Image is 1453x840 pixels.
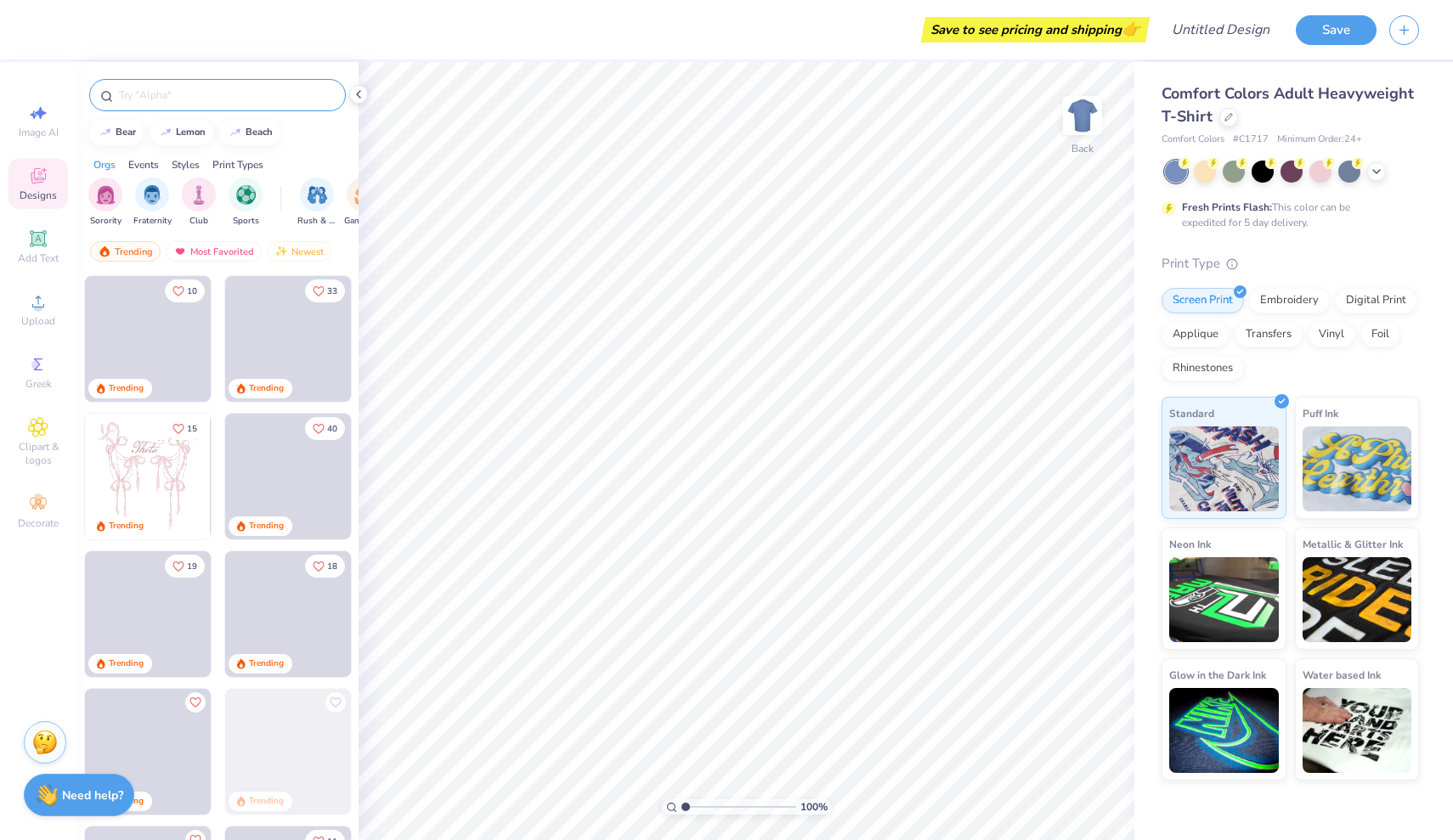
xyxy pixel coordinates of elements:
[1303,557,1412,642] img: Metallic & Glitter Ink
[1360,322,1400,347] div: Foil
[236,185,256,205] img: Sports Image
[327,287,337,296] span: 33
[354,185,374,205] img: Game Day Image
[133,178,172,228] div: filter for Fraternity
[143,185,161,205] img: Fraternity Image
[212,157,263,172] div: Print Types
[117,87,335,104] input: Try "Alpha"
[109,382,144,395] div: Trending
[1303,688,1412,773] img: Water based Ink
[166,241,262,262] div: Most Favorited
[1162,288,1244,313] div: Screen Print
[176,127,206,137] div: lemon
[1308,322,1355,347] div: Vinyl
[344,178,383,228] div: filter for Game Day
[219,120,280,145] button: beach
[98,245,111,257] img: trending.gif
[182,178,216,228] div: filter for Club
[229,178,263,228] div: filter for Sports
[308,185,327,205] img: Rush & Bid Image
[249,520,284,533] div: Trending
[249,382,284,395] div: Trending
[327,562,337,571] span: 18
[1303,535,1403,553] span: Metallic & Glitter Ink
[233,215,259,228] span: Sports
[62,787,123,803] strong: Need help?
[1169,535,1211,553] span: Neon Ink
[1249,288,1330,313] div: Embroidery
[1122,19,1140,39] span: 👉
[93,157,116,172] div: Orgs
[297,215,336,228] span: Rush & Bid
[116,127,136,137] div: bear
[1162,132,1224,147] span: Comfort Colors
[1335,288,1417,313] div: Digital Print
[1182,200,1272,214] strong: Fresh Prints Flash:
[99,127,112,138] img: trend_line.gif
[1277,132,1362,147] span: Minimum Order: 24 +
[297,178,336,228] div: filter for Rush & Bid
[1162,356,1244,381] div: Rhinestones
[327,425,337,433] span: 40
[274,245,288,257] img: Newest.gif
[18,251,59,265] span: Add Text
[150,120,213,145] button: lemon
[89,120,144,145] button: bear
[90,215,122,228] span: Sorority
[344,178,383,228] button: filter button
[1071,141,1094,156] div: Back
[267,241,331,262] div: Newest
[18,516,59,530] span: Decorate
[187,287,197,296] span: 10
[189,185,208,205] img: Club Image
[173,245,187,257] img: most_fav.gif
[8,440,68,467] span: Clipart & logos
[1303,426,1412,511] img: Puff Ink
[344,215,383,228] span: Game Day
[88,178,122,228] div: filter for Sorority
[249,657,284,670] div: Trending
[1233,132,1269,147] span: # C1717
[109,657,144,670] div: Trending
[1158,13,1283,47] input: Untitled Design
[1169,666,1266,684] span: Glow in the Dark Ink
[185,692,206,713] button: Like
[229,178,263,228] button: filter button
[1182,200,1391,230] div: This color can be expedited for 5 day delivery.
[1235,322,1303,347] div: Transfers
[305,555,345,578] button: Like
[1162,254,1419,273] div: Print Type
[189,215,208,228] span: Club
[249,795,284,808] div: Trending
[21,314,55,328] span: Upload
[85,414,211,539] img: 83dda5b0-2158-48ca-832c-f6b4ef4c4536
[172,157,200,172] div: Styles
[187,425,197,433] span: 15
[1169,404,1214,422] span: Standard
[96,185,116,205] img: Sorority Image
[165,555,205,578] button: Like
[88,178,122,228] button: filter button
[325,692,346,713] button: Like
[1066,99,1100,132] img: Back
[1162,322,1230,347] div: Applique
[925,17,1145,42] div: Save to see pricing and shipping
[305,279,345,302] button: Like
[229,127,242,138] img: trend_line.gif
[297,178,336,228] button: filter button
[1169,426,1279,511] img: Standard
[20,189,57,202] span: Designs
[1169,557,1279,642] img: Neon Ink
[1303,404,1338,422] span: Puff Ink
[19,126,59,139] span: Image AI
[1303,666,1381,684] span: Water based Ink
[246,127,273,137] div: beach
[128,157,159,172] div: Events
[305,417,345,440] button: Like
[25,377,52,391] span: Greek
[133,178,172,228] button: filter button
[800,799,828,815] span: 100 %
[133,215,172,228] span: Fraternity
[165,417,205,440] button: Like
[182,178,216,228] button: filter button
